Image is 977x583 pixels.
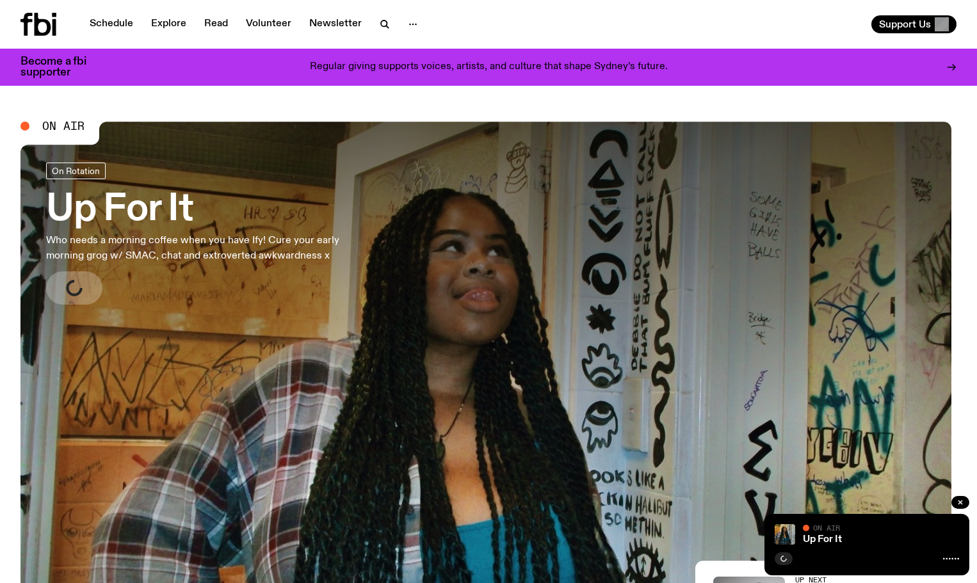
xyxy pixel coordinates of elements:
[238,15,299,33] a: Volunteer
[46,163,374,305] a: Up For ItWho needs a morning coffee when you have Ify! Cure your early morning grog w/ SMAC, chat...
[46,163,106,179] a: On Rotation
[82,15,141,33] a: Schedule
[879,19,931,30] span: Support Us
[871,15,957,33] button: Support Us
[46,192,374,228] h3: Up For It
[302,15,369,33] a: Newsletter
[20,56,102,78] h3: Become a fbi supporter
[46,233,374,264] p: Who needs a morning coffee when you have Ify! Cure your early morning grog w/ SMAC, chat and extr...
[813,523,840,532] span: On Air
[197,15,236,33] a: Read
[143,15,194,33] a: Explore
[52,166,100,175] span: On Rotation
[803,534,842,545] a: Up For It
[310,61,668,73] p: Regular giving supports voices, artists, and culture that shape Sydney’s future.
[775,524,795,545] img: Ify - a Brown Skin girl with black braided twists, looking up to the side with her tongue stickin...
[42,120,85,132] span: On Air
